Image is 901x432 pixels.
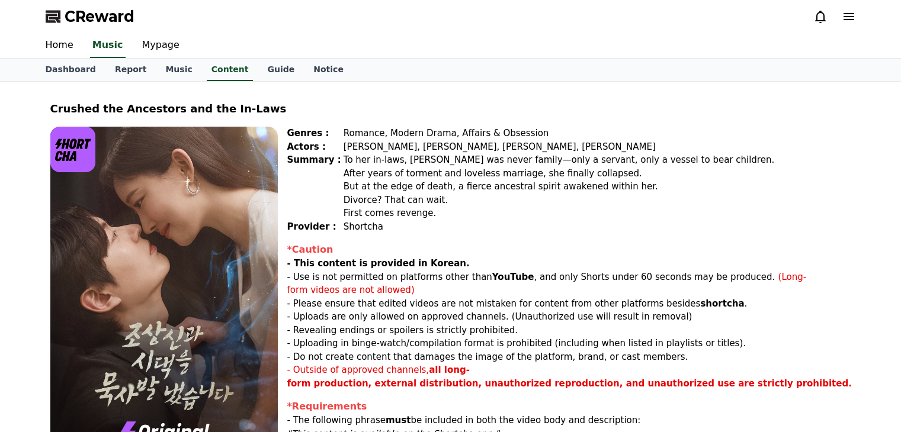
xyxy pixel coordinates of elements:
[287,153,341,220] div: Summary :
[492,272,534,282] strong: YouTube
[36,59,105,81] a: Dashboard
[344,127,852,140] div: Romance, Modern Drama, Affairs & Obsession
[287,350,852,364] p: - Do not create content that damages the image of the platform, brand, or cast members.
[287,270,852,297] p: - Use is not permitted on platforms other than , and only Shorts under 60 seconds may be produced.
[133,33,189,58] a: Mypage
[287,258,470,269] strong: - This content is provided in Korean.
[386,415,411,425] strong: must
[344,167,852,180] div: After years of torment and loveless marriage, she finally collapsed.
[287,140,341,154] div: Actors :
[287,337,852,350] p: - Uploading in binge-watch/compilation format is prohibited (including when listed in playlists o...
[287,399,852,414] div: *Requirements
[287,127,341,140] div: Genres :
[258,59,304,81] a: Guide
[156,59,201,81] a: Music
[344,207,852,220] div: First comes revenge.
[287,324,852,337] p: - Revealing endings or spoilers is strictly prohibited.
[344,220,852,234] div: Shortcha
[287,365,852,389] strong: all long-form production, external distribution, unauthorized reproduction, and unauthorized use ...
[105,59,156,81] a: Report
[50,101,851,117] div: Crushed the Ancestors and the In-Laws
[287,220,341,234] div: Provider :
[287,414,852,427] p: - The following phrase be included in both the video body and description:
[46,7,134,26] a: CReward
[207,59,254,81] a: Content
[304,59,353,81] a: Notice
[36,33,83,58] a: Home
[65,7,134,26] span: CReward
[50,127,96,172] img: logo
[287,310,852,324] p: - Uploads are only allowed on approved channels. (Unauthorized use will result in removal)
[90,33,126,58] a: Music
[287,365,429,375] span: - Outside of approved channels,
[344,140,852,154] div: [PERSON_NAME], [PERSON_NAME], [PERSON_NAME], [PERSON_NAME]
[344,153,852,167] div: To her in-laws, [PERSON_NAME] was never family—only a servant, only a vessel to bear children.
[287,243,852,257] div: *Caution
[287,297,852,311] p: - Please ensure that edited videos are not mistaken for content from other platforms besides .
[344,180,852,194] div: But at the edge of death, a fierce ancestral spirit awakened within her.
[344,194,852,207] div: Divorce? That can wait.
[700,298,744,309] strong: shortcha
